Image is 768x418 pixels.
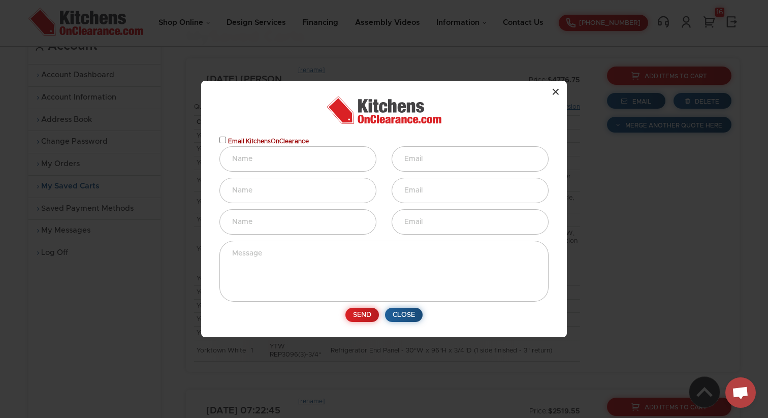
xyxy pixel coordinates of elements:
input: Name [219,178,376,203]
span: Send [353,311,371,318]
button: Send [345,308,379,323]
a: Open chat [725,377,756,408]
input: Email [392,209,549,235]
span: Close [393,311,415,318]
button: × [545,81,567,103]
input: Name [219,146,376,172]
img: Kitchens On Clearance [327,96,441,124]
input: Email [392,178,549,203]
input: Name [219,209,376,235]
button: Close [385,308,423,323]
span: Email KitchensOnClearance [228,138,309,144]
input: Email [392,146,549,172]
